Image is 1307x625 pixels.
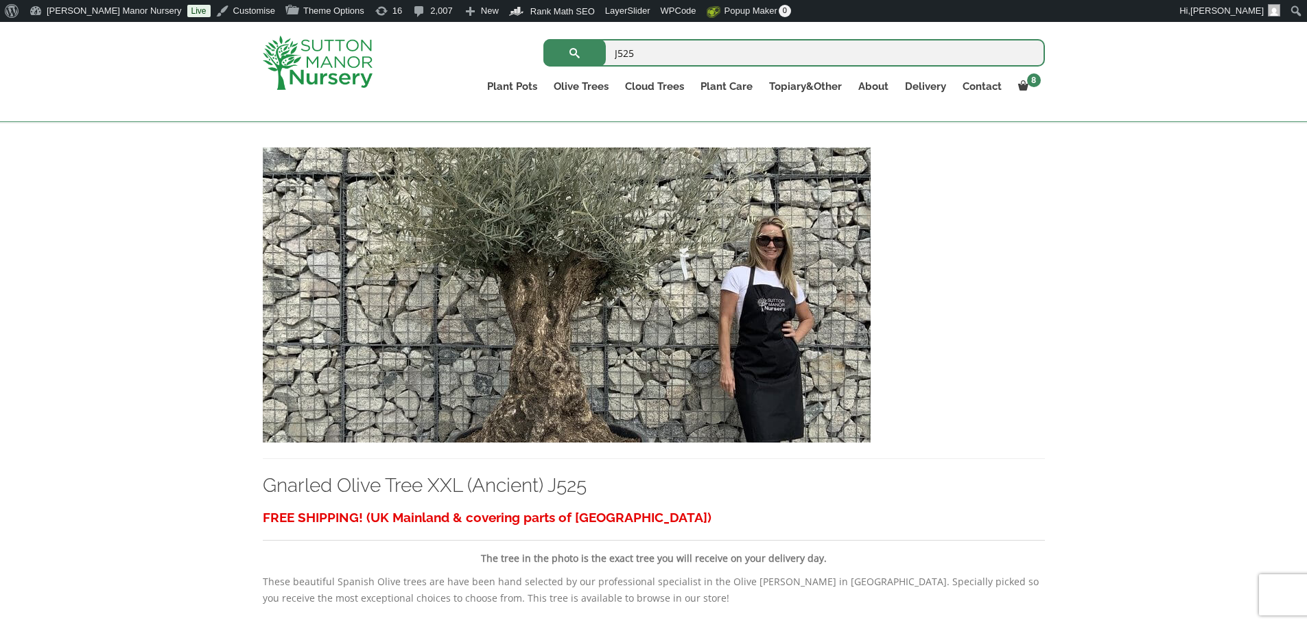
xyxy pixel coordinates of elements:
[263,474,587,497] a: Gnarled Olive Tree XXL (Ancient) J525
[1027,73,1041,87] span: 8
[479,77,545,96] a: Plant Pots
[897,77,954,96] a: Delivery
[617,77,692,96] a: Cloud Trees
[263,36,373,90] img: logo
[543,39,1045,67] input: Search...
[263,148,871,443] img: Gnarled Olive Tree XXL (Ancient) J525 - CB132053 C7FB 4BE8 8B37 7C1ED1E68E76 1 105 c
[1190,5,1264,16] span: [PERSON_NAME]
[263,505,1045,530] h3: FREE SHIPPING! (UK Mainland & covering parts of [GEOGRAPHIC_DATA])
[850,77,897,96] a: About
[954,77,1010,96] a: Contact
[187,5,211,17] a: Live
[481,552,827,565] strong: The tree in the photo is the exact tree you will receive on your delivery day.
[761,77,850,96] a: Topiary&Other
[263,287,871,300] a: Gnarled Olive Tree XXL (Ancient) J525
[530,6,595,16] span: Rank Math SEO
[692,77,761,96] a: Plant Care
[1010,77,1045,96] a: 8
[263,505,1045,606] div: These beautiful Spanish Olive trees are have been hand selected by our professional specialist in...
[545,77,617,96] a: Olive Trees
[779,5,791,17] span: 0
